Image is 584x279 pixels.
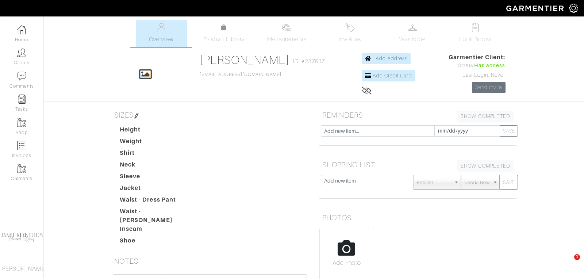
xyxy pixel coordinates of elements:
dt: Jacket [114,184,197,195]
button: SAVE [500,125,518,137]
img: gear-icon-white-bd11855cb880d31180b6d7d6211b90ccbf57a29d726f0c71d8c61bd08dd39cc2.png [569,4,578,13]
span: Add Credit Card [373,73,412,79]
h5: PHOTOS [319,210,516,225]
span: Overview [149,35,173,44]
img: dashboard-icon-dbcd8f5a0b271acd01030246c82b418ddd0df26cd7fceb0bd07c9910d44c42f6.png [17,25,26,34]
span: Retailer [417,175,451,190]
a: SHOW COMPLETED [457,111,514,122]
img: orders-icon-0abe47150d42831381b5fb84f609e132dff9fe21cb692f30cb5eec754e2cba89.png [17,141,26,150]
span: Has access [474,62,506,70]
a: Send Invite [472,82,506,93]
dt: Neck [114,160,197,172]
a: SHOW COMPLETED [457,160,514,172]
span: Look Books [459,35,492,44]
img: reminder-icon-8004d30b9f0a5d33ae49ab947aed9ed385cf756f9e5892f1edd6e32f2345188e.png [17,95,26,104]
img: orders-27d20c2124de7fd6de4e0e44c1d41de31381a507db9b33961299e4e07d508b8c.svg [345,23,354,32]
input: Add new item... [321,125,435,137]
dt: Height [114,125,197,137]
a: [PERSON_NAME] [200,53,290,66]
h5: NOTES [111,254,308,268]
span: Invoices [339,35,361,44]
dt: Sleeve [114,172,197,184]
span: ID: #237617 [293,57,325,66]
button: SAVE [500,175,518,190]
dt: Inseam [114,225,197,236]
h5: REMINDERS [319,108,516,122]
img: garmentier-logo-header-white-b43fb05a5012e4ada735d5af1a66efaba907eab6374d6393d1fbf88cb4ef424d.png [503,2,569,15]
input: Add new item [321,175,414,186]
img: basicinfo-40fd8af6dae0f16599ec9e87c0ef1c0a1fdea2edbe929e3d69a839185d80c458.svg [157,23,166,32]
img: garments-icon-b7da505a4dc4fd61783c78ac3ca0ef83fa9d6f193b1c9dc38574b1d14d53ca28.png [17,118,26,127]
img: measurements-466bbee1fd09ba9460f595b01e5d73f9e2bff037440d3c8f018324cb6cdf7a4a.svg [282,23,291,32]
span: Needs Now [464,175,490,190]
dt: Shirt [114,149,197,160]
img: comment-icon-a0a6a9ef722e966f86d9cbdc48e553b5cf19dbc54f86b18d962a5391bc8f6eb6.png [17,72,26,81]
span: Measurements [267,35,307,44]
div: Last Login: Never [449,71,506,79]
a: Wardrobe [387,20,438,47]
a: Product Library [199,23,250,44]
img: garments-icon-b7da505a4dc4fd61783c78ac3ca0ef83fa9d6f193b1c9dc38574b1d14d53ca28.png [17,164,26,173]
span: Product Library [203,35,245,44]
dt: Shoe [114,236,197,248]
div: Status: [449,62,506,70]
span: Garmentier Client: [449,53,506,62]
a: Measurements [261,20,313,47]
dt: Waist - [PERSON_NAME] [114,207,197,225]
h5: SIZES [111,108,308,122]
img: wardrobe-487a4870c1b7c33e795ec22d11cfc2ed9d08956e64fb3008fe2437562e282088.svg [408,23,417,32]
dt: Weight [114,137,197,149]
img: clients-icon-6bae9207a08558b7cb47a8932f037763ab4055f8c8b6bfacd5dc20c3e0201464.png [17,48,26,57]
a: Invoices [324,20,375,47]
span: Wardrobe [399,35,426,44]
a: Overview [136,20,187,47]
a: Look Books [450,20,501,47]
a: [EMAIL_ADDRESS][DOMAIN_NAME] [200,72,281,77]
iframe: Intercom live chat [559,254,577,272]
a: Add Credit Card [362,70,415,81]
span: Add Address [376,56,408,61]
dt: Waist - Dress Pant [114,195,197,207]
img: todo-9ac3debb85659649dc8f770b8b6100bb5dab4b48dedcbae339e5042a72dfd3cc.svg [471,23,480,32]
h5: SHOPPING LIST [319,157,516,172]
span: 1 [574,254,580,260]
img: pen-cf24a1663064a2ec1b9c1bd2387e9de7a2fa800b781884d57f21acf72779bad2.png [134,113,139,119]
a: Add Address [362,53,411,64]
